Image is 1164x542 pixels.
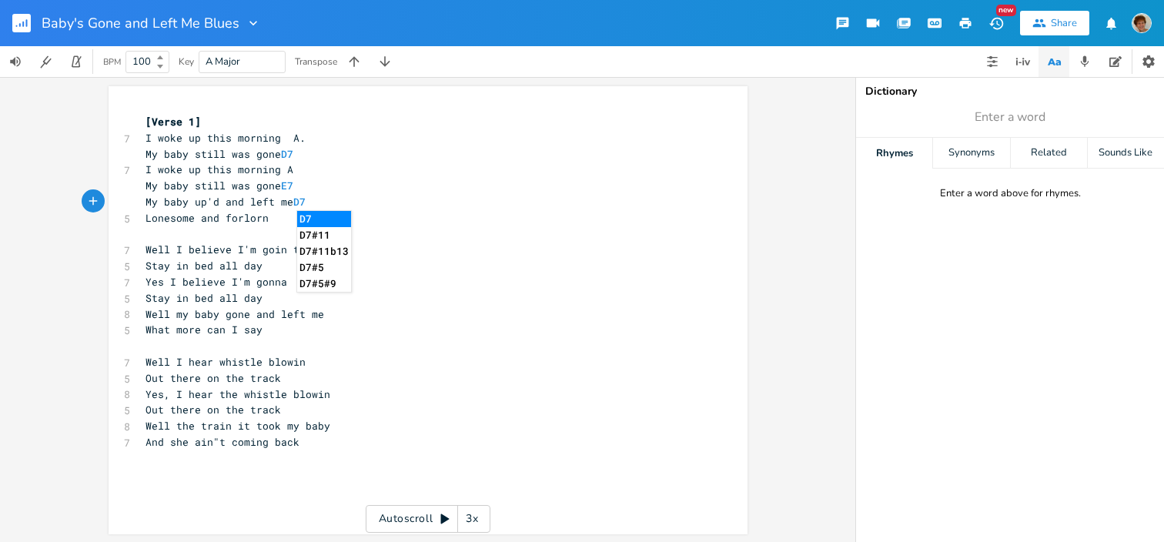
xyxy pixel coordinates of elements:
[297,243,351,259] li: D7#11b13
[145,259,263,273] span: Stay in bed all day
[281,179,293,192] span: E7
[145,147,293,161] span: My baby still was gone
[103,58,121,66] div: BPM
[145,162,293,176] span: I woke up this morning A
[145,403,281,417] span: Out there on the track
[458,505,486,533] div: 3x
[297,259,351,276] li: D7#5
[981,9,1012,37] button: New
[145,115,201,129] span: [Verse 1]
[145,179,293,192] span: My baby still was gone
[297,227,351,243] li: D7#11
[145,387,330,401] span: Yes, I hear the whistle blowin
[1020,11,1089,35] button: Share
[206,55,240,69] span: A Major
[856,138,932,169] div: Rhymes
[366,505,490,533] div: Autoscroll
[940,187,1081,200] div: Enter a word above for rhymes.
[145,355,306,369] span: Well I hear whistle blowin
[293,195,306,209] span: D7
[145,307,324,321] span: Well my baby gone and left me
[1011,138,1087,169] div: Related
[145,419,330,433] span: Well the train it took my baby
[42,16,239,30] span: Baby's Gone and Left Me Blues
[1051,16,1077,30] div: Share
[996,5,1016,16] div: New
[145,195,306,209] span: My baby up'd and left me
[179,57,194,66] div: Key
[1088,138,1164,169] div: Sounds Like
[1132,13,1152,33] img: scohenmusic
[865,86,1155,97] div: Dictionary
[145,435,299,449] span: And she ain"t coming back
[145,323,263,336] span: What more can I say
[281,147,293,161] span: D7
[145,131,306,145] span: I woke up this morning A.
[297,211,351,227] li: D7
[145,211,269,225] span: Lonesome and forlorn
[145,371,281,385] span: Out there on the track
[933,138,1009,169] div: Synonyms
[145,275,287,289] span: Yes I believe I'm gonna
[975,109,1045,126] span: Enter a word
[145,243,306,256] span: Well I believe I'm goin to
[145,291,263,305] span: Stay in bed all day
[297,276,351,292] li: D7#5#9
[295,57,337,66] div: Transpose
